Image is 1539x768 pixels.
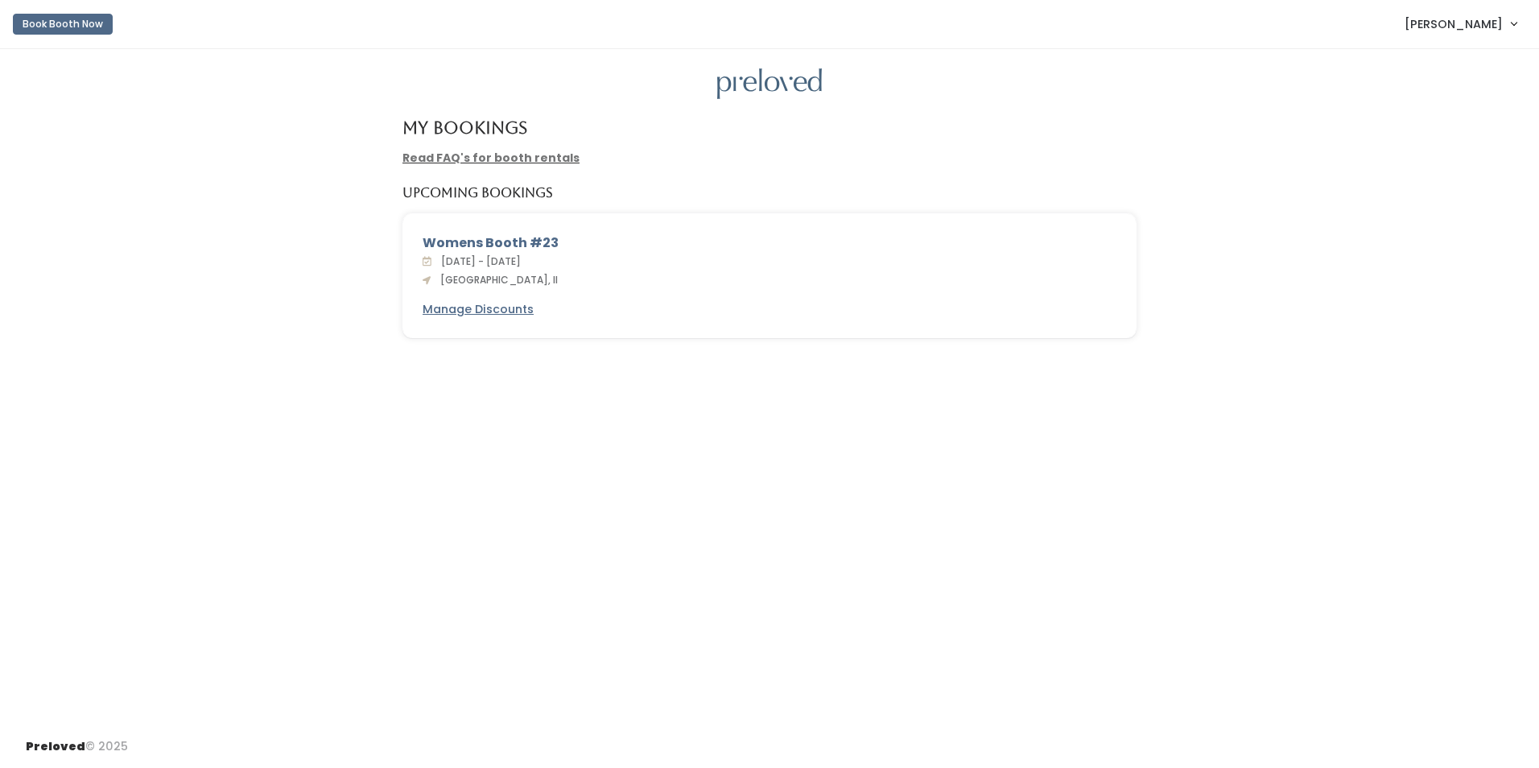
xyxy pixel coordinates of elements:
[1405,15,1503,33] span: [PERSON_NAME]
[1388,6,1533,41] a: [PERSON_NAME]
[402,118,527,137] h4: My Bookings
[26,738,85,754] span: Preloved
[434,273,558,287] span: [GEOGRAPHIC_DATA], Il
[402,186,553,200] h5: Upcoming Bookings
[26,725,128,755] div: © 2025
[13,14,113,35] button: Book Booth Now
[423,301,534,318] a: Manage Discounts
[435,254,521,268] span: [DATE] - [DATE]
[423,301,534,317] u: Manage Discounts
[717,68,822,100] img: preloved logo
[402,150,580,166] a: Read FAQ's for booth rentals
[13,6,113,42] a: Book Booth Now
[423,233,1116,253] div: Womens Booth #23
